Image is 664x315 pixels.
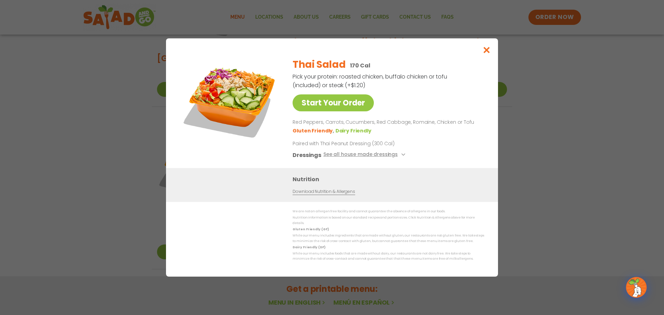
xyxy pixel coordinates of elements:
strong: Gluten Friendly (GF) [293,227,329,231]
a: Start Your Order [293,94,374,111]
p: Pick your protein: roasted chicken, buffalo chicken or tofu (included) or steak (+$1.20) [293,72,448,90]
button: See all house made dressings [323,151,407,159]
p: Red Peppers, Carrots, Cucumbers, Red Cabbage, Romaine, Chicken or Tofu [293,118,481,127]
button: Close modal [476,38,498,62]
li: Gluten Friendly [293,127,335,135]
p: 170 Cal [350,61,370,70]
h3: Dressings [293,151,321,159]
p: We are not an allergen free facility and cannot guarantee the absence of allergens in our foods. [293,209,484,214]
p: While our menu includes ingredients that are made without gluten, our restaurants are not gluten ... [293,233,484,244]
img: wpChatIcon [627,278,646,297]
p: Nutrition information is based on our standard recipes and portion sizes. Click Nutrition & Aller... [293,215,484,226]
img: Featured product photo for Thai Salad [182,52,278,149]
h2: Thai Salad [293,57,345,72]
p: While our menu includes foods that are made without dairy, our restaurants are not dairy free. We... [293,251,484,262]
a: Download Nutrition & Allergens [293,188,355,195]
li: Dairy Friendly [335,127,373,135]
strong: Dairy Friendly (DF) [293,245,325,249]
h3: Nutrition [293,175,488,184]
p: Paired with Thai Peanut Dressing (300 Cal) [293,140,421,147]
